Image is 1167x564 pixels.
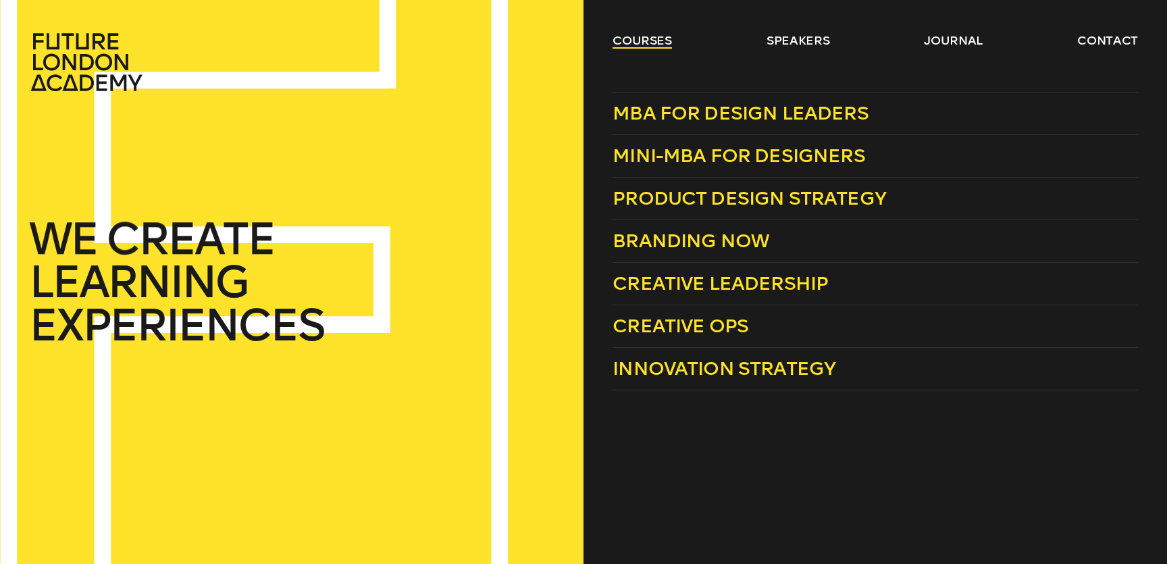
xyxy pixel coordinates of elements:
[613,220,1138,263] a: Branding Now
[613,135,1138,178] a: Mini-MBA for Designers
[613,102,868,124] span: MBA for Design Leaders
[613,187,886,209] span: Product Design Strategy
[924,32,983,49] a: journal
[613,305,1138,348] a: Creative Ops
[613,32,672,49] a: courses
[613,92,1138,135] a: MBA for Design Leaders
[613,357,835,380] span: Innovation Strategy
[613,145,865,167] span: Mini-MBA for Designers
[613,348,1138,390] a: Innovation Strategy
[613,272,828,294] span: Creative Leadership
[1077,32,1138,49] a: contact
[613,178,1138,220] a: Product Design Strategy
[613,263,1138,305] a: Creative Leadership
[613,315,748,337] span: Creative Ops
[767,32,829,49] a: speakers
[613,230,769,252] span: Branding Now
